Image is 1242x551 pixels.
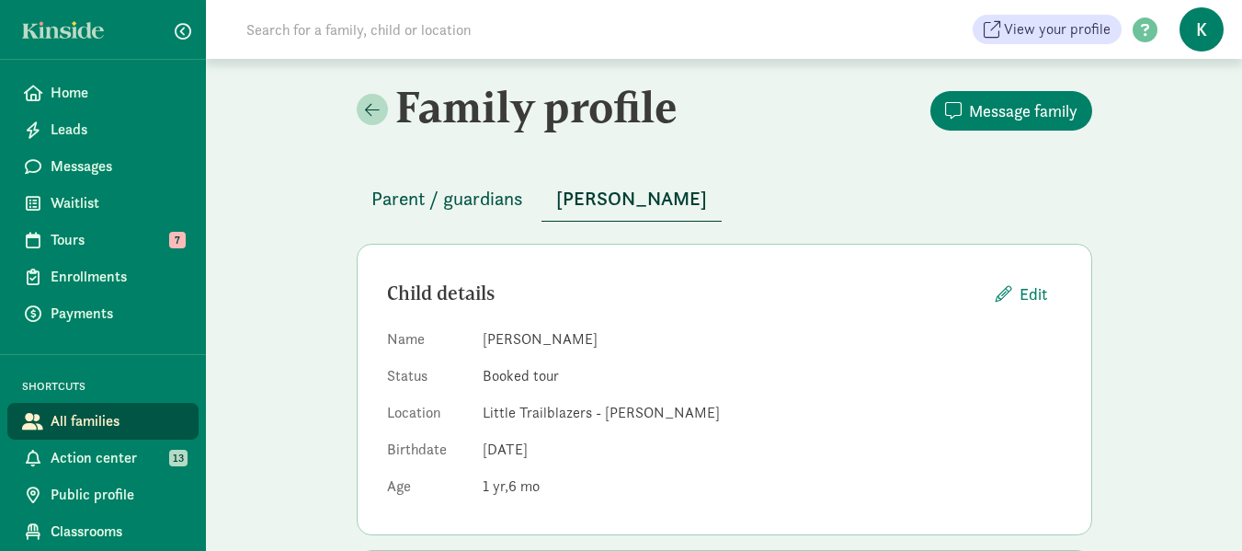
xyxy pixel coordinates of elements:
[169,450,188,466] span: 13
[387,439,468,468] dt: Birthdate
[7,403,199,440] a: All families
[7,440,199,476] a: Action center 13
[371,184,523,213] span: Parent / guardians
[387,402,468,431] dt: Location
[1020,281,1047,306] span: Edit
[7,111,199,148] a: Leads
[357,189,538,210] a: Parent / guardians
[357,177,538,221] button: Parent / guardians
[973,15,1122,44] a: View your profile
[483,440,528,459] span: [DATE]
[1150,463,1242,551] iframe: Chat Widget
[51,266,184,288] span: Enrollments
[51,447,184,469] span: Action center
[51,192,184,214] span: Waitlist
[1004,18,1111,40] span: View your profile
[483,476,508,496] span: 1
[51,155,184,178] span: Messages
[387,476,468,505] dt: Age
[508,476,540,496] span: 6
[556,184,707,213] span: [PERSON_NAME]
[51,82,184,104] span: Home
[483,328,1062,350] dd: [PERSON_NAME]
[930,91,1092,131] button: Message family
[1179,7,1224,52] span: K
[51,303,184,325] span: Payments
[541,189,722,210] a: [PERSON_NAME]
[483,402,1062,424] dd: Little Trailblazers - [PERSON_NAME]
[7,513,199,550] a: Classrooms
[51,410,184,432] span: All families
[541,177,722,222] button: [PERSON_NAME]
[981,274,1062,314] button: Edit
[387,279,981,308] div: Child details
[7,148,199,185] a: Messages
[7,258,199,295] a: Enrollments
[483,365,1062,387] dd: Booked tour
[51,229,184,251] span: Tours
[51,484,184,506] span: Public profile
[7,295,199,332] a: Payments
[169,232,186,248] span: 7
[7,476,199,513] a: Public profile
[7,222,199,258] a: Tours 7
[7,75,199,111] a: Home
[51,119,184,141] span: Leads
[357,81,721,132] h2: Family profile
[235,11,751,48] input: Search for a family, child or location
[7,185,199,222] a: Waitlist
[51,521,184,543] span: Classrooms
[387,328,468,358] dt: Name
[969,98,1077,123] span: Message family
[387,365,468,395] dt: Status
